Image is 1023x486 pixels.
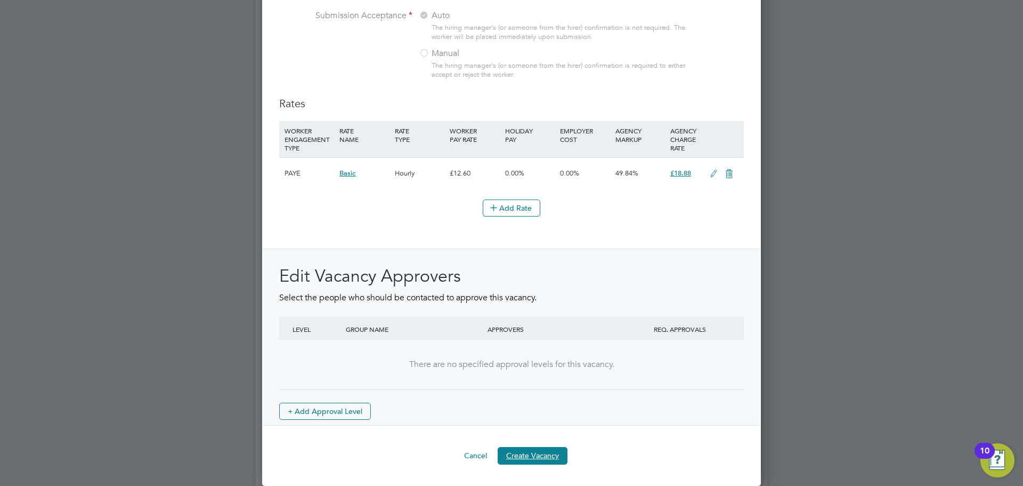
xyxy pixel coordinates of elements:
[279,403,371,420] button: + Add Approval Level
[615,169,638,178] span: 49.84%
[432,61,691,79] div: The hiring manager's (or someone from the hirer) confirmation is required to either accept or rej...
[337,121,392,149] div: RATE NAME
[282,158,337,189] div: PAYE
[557,121,612,149] div: EMPLOYER COST
[392,158,447,189] div: Hourly
[279,97,744,110] h3: Rates
[613,121,668,149] div: AGENCY MARKUP
[980,443,1014,477] button: Open Resource Center, 10 new notifications
[432,23,691,42] div: The hiring manager's (or someone from the hirer) confirmation is not required. The worker will be...
[670,169,691,178] span: £18.88
[560,169,579,178] span: 0.00%
[290,359,733,370] div: There are no specified approval levels for this vacancy.
[980,451,989,465] div: 10
[447,121,502,149] div: WORKER PAY RATE
[456,447,496,464] button: Cancel
[282,121,337,157] div: WORKER ENGAGEMENT TYPE
[447,158,502,189] div: £12.60
[668,121,704,157] div: AGENCY CHARGE RATE
[343,317,485,341] div: GROUP NAME
[419,10,552,21] label: Auto
[627,317,733,341] div: REQ. APPROVALS
[483,200,540,217] button: Add Rate
[502,121,557,149] div: HOLIDAY PAY
[279,265,744,288] h2: Edit Vacancy Approvers
[279,292,537,303] span: Select the people who should be contacted to approve this vacancy.
[290,317,343,341] div: LEVEL
[485,317,627,341] div: APPROVERS
[279,10,412,21] label: Submission Acceptance
[505,169,524,178] span: 0.00%
[339,169,355,178] span: Basic
[498,447,567,464] button: Create Vacancy
[419,48,552,59] label: Manual
[392,121,447,149] div: RATE TYPE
